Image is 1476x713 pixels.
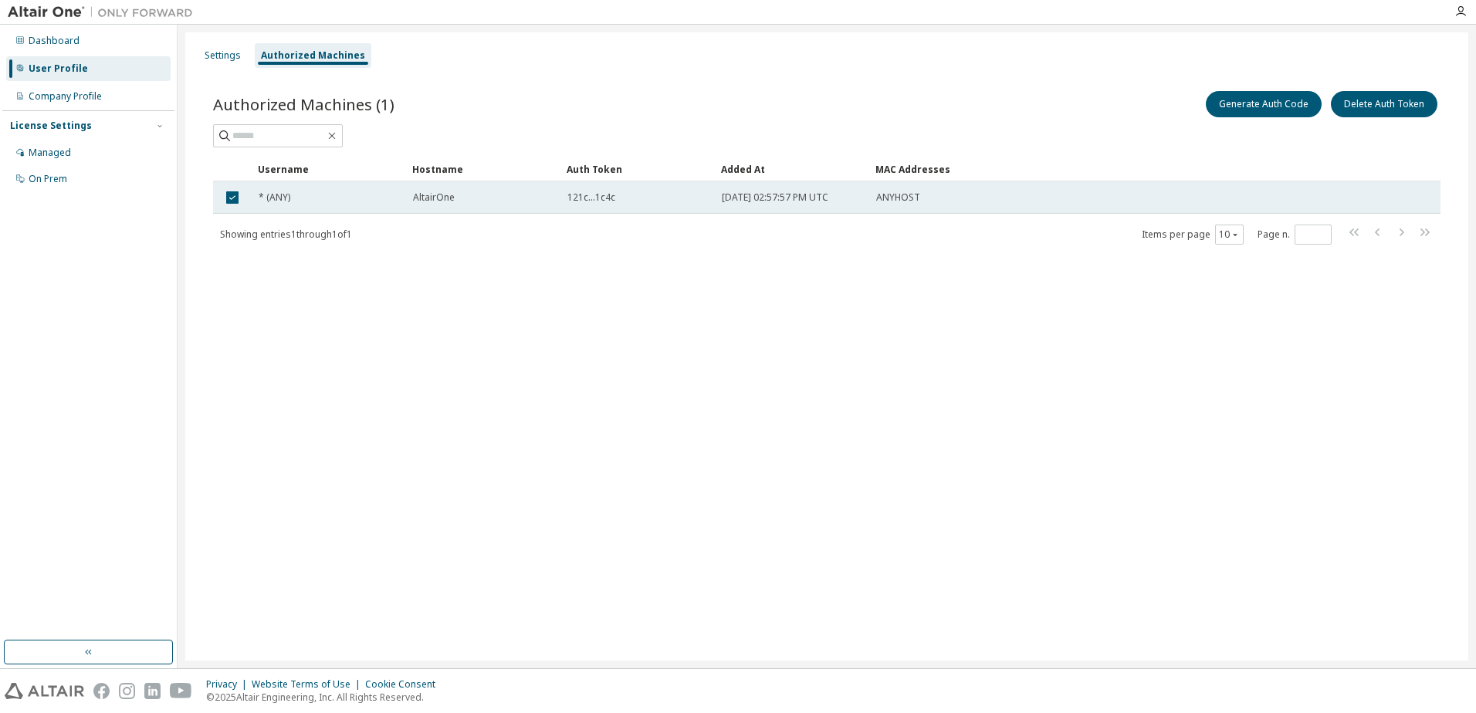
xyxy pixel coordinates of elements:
[721,157,863,181] div: Added At
[1142,225,1244,245] span: Items per page
[261,49,365,62] div: Authorized Machines
[29,90,102,103] div: Company Profile
[1206,91,1322,117] button: Generate Auth Code
[205,49,241,62] div: Settings
[876,191,920,204] span: ANYHOST
[29,63,88,75] div: User Profile
[93,683,110,699] img: facebook.svg
[5,683,84,699] img: altair_logo.svg
[567,191,615,204] span: 121c...1c4c
[1331,91,1437,117] button: Delete Auth Token
[1258,225,1332,245] span: Page n.
[170,683,192,699] img: youtube.svg
[29,173,67,185] div: On Prem
[144,683,161,699] img: linkedin.svg
[206,691,445,704] p: © 2025 Altair Engineering, Inc. All Rights Reserved.
[722,191,828,204] span: [DATE] 02:57:57 PM UTC
[1219,228,1240,241] button: 10
[413,191,455,204] span: AltairOne
[252,678,365,691] div: Website Terms of Use
[29,35,80,47] div: Dashboard
[258,157,400,181] div: Username
[259,191,290,204] span: * (ANY)
[412,157,554,181] div: Hostname
[8,5,201,20] img: Altair One
[875,157,1283,181] div: MAC Addresses
[220,228,352,241] span: Showing entries 1 through 1 of 1
[365,678,445,691] div: Cookie Consent
[567,157,709,181] div: Auth Token
[206,678,252,691] div: Privacy
[119,683,135,699] img: instagram.svg
[10,120,92,132] div: License Settings
[213,93,394,115] span: Authorized Machines (1)
[29,147,71,159] div: Managed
